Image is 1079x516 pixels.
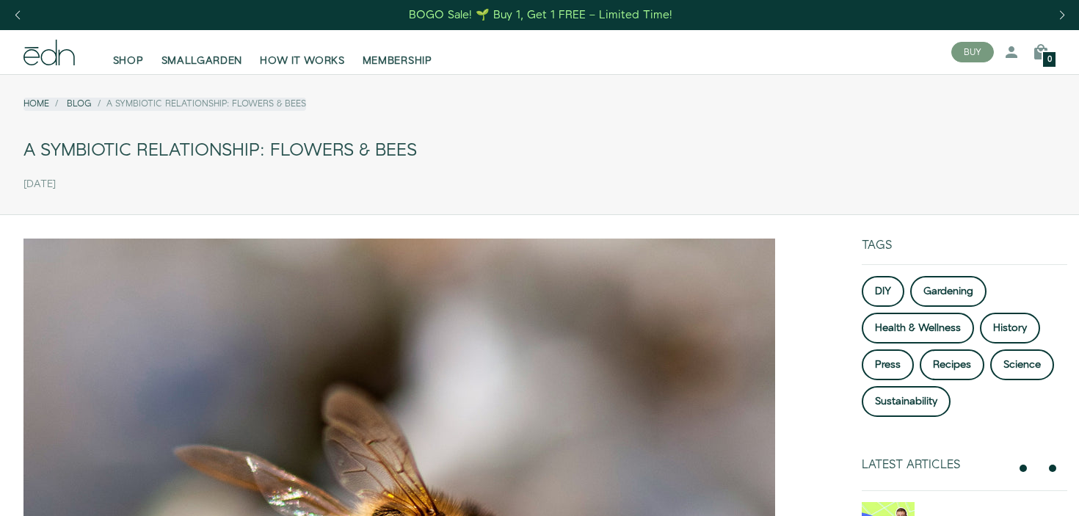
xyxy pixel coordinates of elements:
[153,36,252,68] a: SMALLGARDEN
[260,54,344,68] span: HOW IT WORKS
[113,54,144,68] span: SHOP
[862,458,1009,472] div: Latest Articles
[67,98,92,110] a: Blog
[354,36,441,68] a: MEMBERSHIP
[409,7,672,23] div: BOGO Sale! 🌱 Buy 1, Get 1 FREE – Limited Time!
[951,42,994,62] button: BUY
[862,386,951,417] a: Sustainability
[862,349,914,380] a: Press
[1014,459,1032,477] button: previous
[92,98,306,110] li: A Symbiotic Relationship: Flowers & Bees
[1047,56,1052,64] span: 0
[1044,459,1061,477] button: next
[23,98,49,110] a: Home
[251,36,353,68] a: HOW IT WORKS
[363,54,432,68] span: MEMBERSHIP
[980,313,1040,344] a: History
[23,98,306,110] nav: breadcrumbs
[23,134,1056,167] div: A Symbiotic Relationship: Flowers & Bees
[910,276,987,307] a: Gardening
[104,36,153,68] a: SHOP
[23,178,56,191] time: [DATE]
[862,239,1067,264] div: Tags
[920,349,984,380] a: Recipes
[862,313,974,344] a: Health & Wellness
[408,4,675,26] a: BOGO Sale! 🌱 Buy 1, Get 1 FREE – Limited Time!
[862,276,904,307] a: DIY
[990,349,1054,380] a: Science
[161,54,243,68] span: SMALLGARDEN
